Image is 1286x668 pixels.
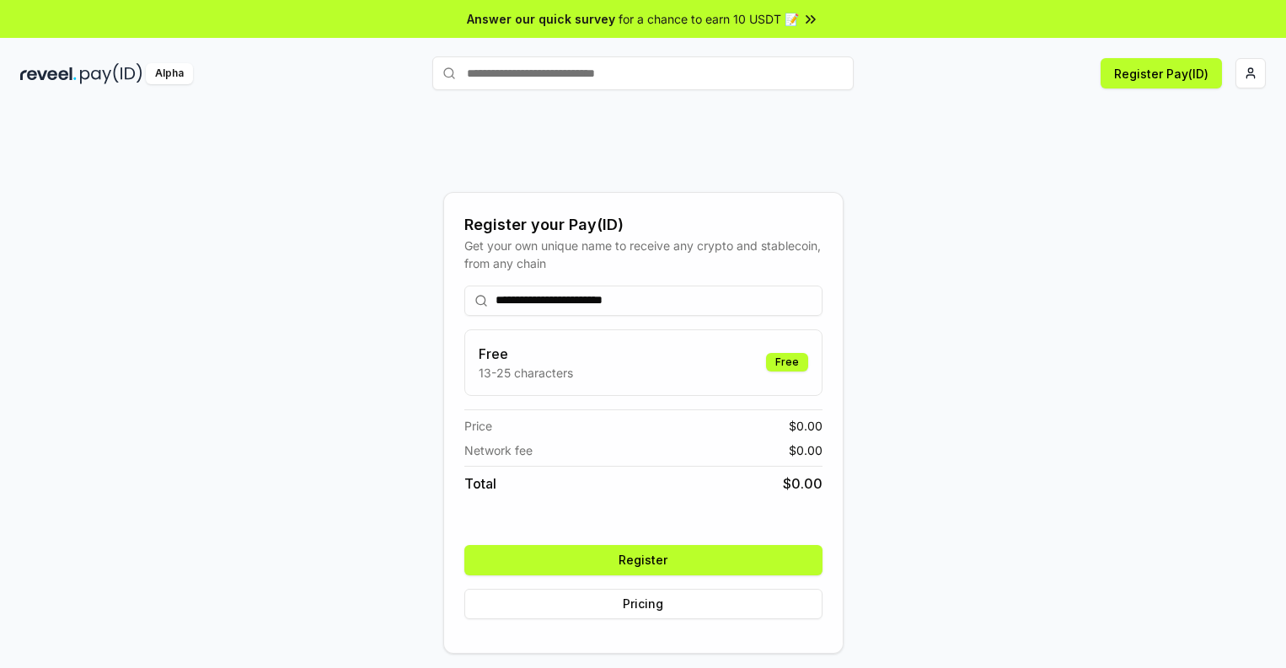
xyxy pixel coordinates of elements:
[20,63,77,84] img: reveel_dark
[464,441,533,459] span: Network fee
[146,63,193,84] div: Alpha
[789,417,823,435] span: $ 0.00
[464,417,492,435] span: Price
[464,237,823,272] div: Get your own unique name to receive any crypto and stablecoin, from any chain
[464,213,823,237] div: Register your Pay(ID)
[479,364,573,382] p: 13-25 characters
[789,441,823,459] span: $ 0.00
[464,589,823,619] button: Pricing
[1101,58,1222,88] button: Register Pay(ID)
[467,10,615,28] span: Answer our quick survey
[80,63,142,84] img: pay_id
[479,344,573,364] h3: Free
[464,545,823,575] button: Register
[766,353,808,371] div: Free
[619,10,799,28] span: for a chance to earn 10 USDT 📝
[783,473,823,494] span: $ 0.00
[464,473,496,494] span: Total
